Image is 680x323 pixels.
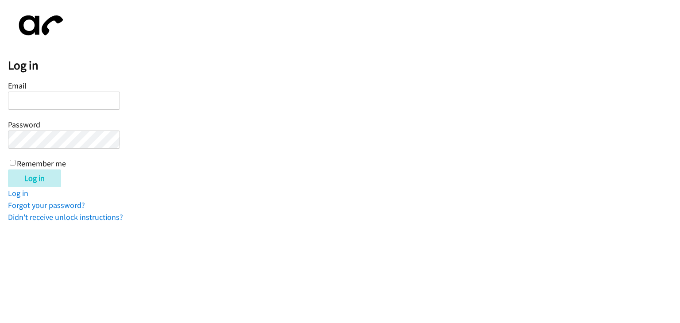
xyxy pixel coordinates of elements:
a: Forgot your password? [8,200,85,210]
input: Log in [8,169,61,187]
label: Email [8,81,27,91]
label: Remember me [17,158,66,169]
a: Didn't receive unlock instructions? [8,212,123,222]
h2: Log in [8,58,680,73]
label: Password [8,119,40,130]
a: Log in [8,188,28,198]
img: aphone-8a226864a2ddd6a5e75d1ebefc011f4aa8f32683c2d82f3fb0802fe031f96514.svg [8,8,70,43]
